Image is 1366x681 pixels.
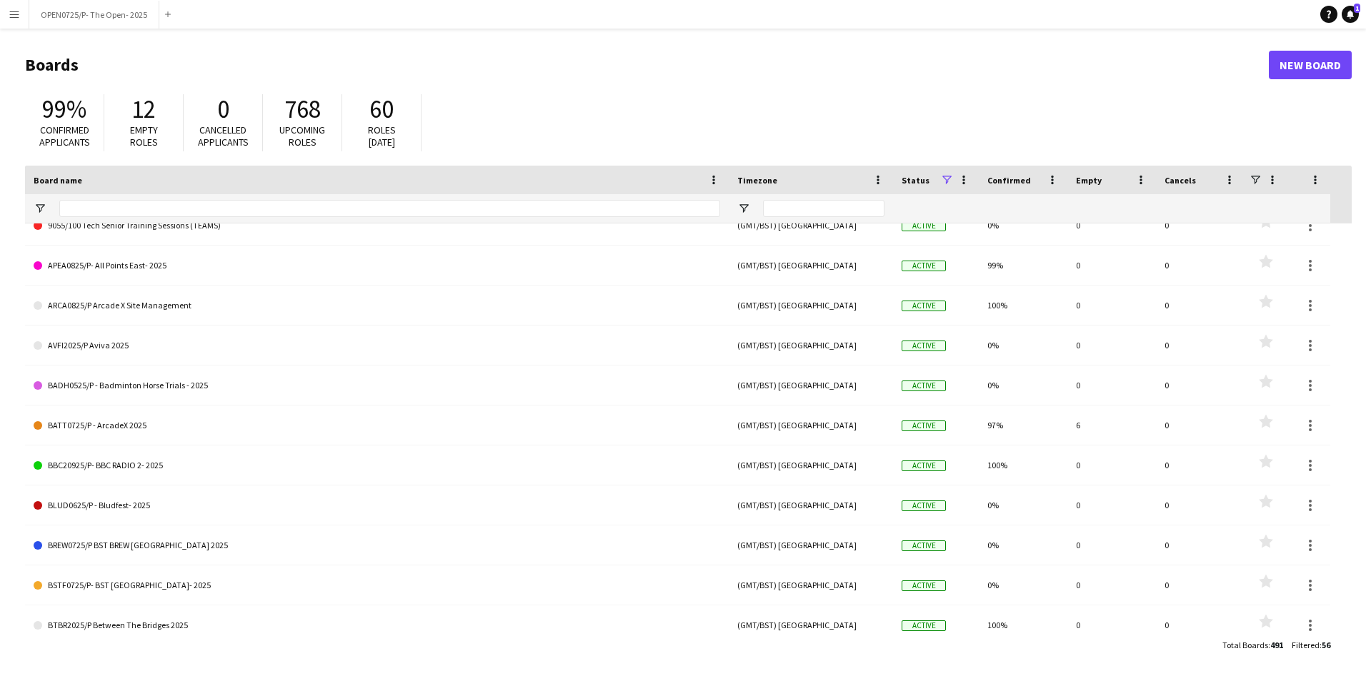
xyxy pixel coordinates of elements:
[34,365,720,405] a: BADH0525/P - Badminton Horse Trials - 2025
[29,1,159,29] button: OPEN0725/P- The Open- 2025
[729,365,893,405] div: (GMT/BST) [GEOGRAPHIC_DATA]
[1156,485,1245,525] div: 0
[902,500,946,511] span: Active
[729,525,893,565] div: (GMT/BST) [GEOGRAPHIC_DATA]
[1067,365,1156,405] div: 0
[979,605,1067,645] div: 100%
[1067,605,1156,645] div: 0
[979,286,1067,325] div: 100%
[25,54,1269,76] h1: Boards
[1156,405,1245,445] div: 0
[729,206,893,245] div: (GMT/BST) [GEOGRAPHIC_DATA]
[979,365,1067,405] div: 0%
[729,286,893,325] div: (GMT/BST) [GEOGRAPHIC_DATA]
[902,380,946,391] span: Active
[1342,6,1359,23] a: 1
[1067,485,1156,525] div: 0
[217,94,229,125] span: 0
[979,405,1067,445] div: 97%
[34,565,720,605] a: BSTF0725/P- BST [GEOGRAPHIC_DATA]- 2025
[1067,206,1156,245] div: 0
[729,326,893,365] div: (GMT/BST) [GEOGRAPHIC_DATA]
[1156,246,1245,285] div: 0
[34,326,720,365] a: AVFI2025/P Aviva 2025
[59,200,720,217] input: Board name Filter Input
[1354,4,1360,13] span: 1
[902,340,946,351] span: Active
[368,123,396,148] span: Roles [DATE]
[979,326,1067,365] div: 0%
[902,460,946,471] span: Active
[1156,286,1245,325] div: 0
[1067,405,1156,445] div: 6
[1067,286,1156,325] div: 0
[34,525,720,565] a: BREW0725/P BST BREW [GEOGRAPHIC_DATA] 2025
[987,175,1031,186] span: Confirmed
[729,605,893,645] div: (GMT/BST) [GEOGRAPHIC_DATA]
[979,206,1067,245] div: 0%
[34,246,720,286] a: APEA0825/P- All Points East- 2025
[902,620,946,631] span: Active
[284,94,321,125] span: 768
[42,94,86,125] span: 99%
[130,123,158,148] span: Empty roles
[1156,445,1245,485] div: 0
[1067,445,1156,485] div: 0
[34,405,720,445] a: BATT0725/P - ArcadeX 2025
[902,221,946,231] span: Active
[1222,631,1283,659] div: :
[1292,631,1330,659] div: :
[1156,565,1245,605] div: 0
[34,175,82,186] span: Board name
[34,286,720,326] a: ARCA0825/P Arcade X Site Management
[1156,326,1245,365] div: 0
[979,485,1067,525] div: 0%
[902,301,946,311] span: Active
[902,540,946,551] span: Active
[1222,640,1268,650] span: Total Boards
[979,246,1067,285] div: 99%
[1165,175,1196,186] span: Cancels
[1067,525,1156,565] div: 0
[34,445,720,485] a: BBC20925/P- BBC RADIO 2- 2025
[1076,175,1102,186] span: Empty
[979,445,1067,485] div: 100%
[1067,246,1156,285] div: 0
[1156,525,1245,565] div: 0
[34,605,720,645] a: BTBR2025/P Between The Bridges 2025
[39,123,90,148] span: Confirmed applicants
[279,123,325,148] span: Upcoming roles
[1269,51,1352,79] a: New Board
[1292,640,1320,650] span: Filtered
[34,202,46,215] button: Open Filter Menu
[1156,605,1245,645] div: 0
[729,565,893,605] div: (GMT/BST) [GEOGRAPHIC_DATA]
[131,94,156,125] span: 12
[902,580,946,591] span: Active
[763,200,884,217] input: Timezone Filter Input
[1067,565,1156,605] div: 0
[1322,640,1330,650] span: 56
[902,175,929,186] span: Status
[1067,326,1156,365] div: 0
[369,94,394,125] span: 60
[729,246,893,285] div: (GMT/BST) [GEOGRAPHIC_DATA]
[729,445,893,485] div: (GMT/BST) [GEOGRAPHIC_DATA]
[729,485,893,525] div: (GMT/BST) [GEOGRAPHIC_DATA]
[737,202,750,215] button: Open Filter Menu
[979,565,1067,605] div: 0%
[198,123,249,148] span: Cancelled applicants
[1156,365,1245,405] div: 0
[729,405,893,445] div: (GMT/BST) [GEOGRAPHIC_DATA]
[902,261,946,271] span: Active
[737,175,777,186] span: Timezone
[902,420,946,431] span: Active
[34,206,720,246] a: 9055/100 Tech Senior Training Sessions (TEAMS)
[1156,206,1245,245] div: 0
[979,525,1067,565] div: 0%
[1270,640,1283,650] span: 491
[34,485,720,525] a: BLUD0625/P - Bludfest- 2025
